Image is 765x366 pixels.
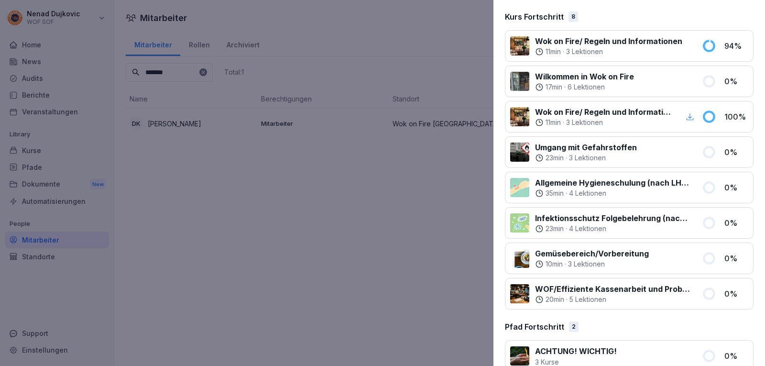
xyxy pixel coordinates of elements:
p: Gemüsebereich/Vorbereitung [535,248,649,259]
p: 11 min [546,47,561,56]
div: · [535,259,649,269]
p: Allgemeine Hygieneschulung (nach LHMV §4) [535,177,690,189]
p: 3 Lektionen [569,153,606,163]
p: 100 % [724,111,748,122]
p: 0 % [724,217,748,229]
p: 0 % [724,182,748,193]
p: Wilkommen in Wok on Fire [535,71,634,82]
p: Umgang mit Gefahrstoffen [535,142,637,153]
p: Pfad Fortschritt [505,321,564,333]
p: 0 % [724,288,748,299]
p: 0 % [724,350,748,362]
p: Wok on Fire/ Regeln und Informationen [535,106,672,118]
div: · [535,82,634,92]
p: 5 Lektionen [569,295,606,304]
p: 11 min [546,118,561,127]
div: · [535,295,690,304]
p: 23 min [546,224,564,233]
p: 4 Lektionen [569,189,606,198]
p: 17 min [546,82,562,92]
p: 23 min [546,153,564,163]
div: · [535,118,672,127]
p: Wok on Fire/ Regeln und Informationen [535,35,682,47]
p: 4 Lektionen [569,224,606,233]
p: WOF/Effiziente Kassenarbeit und Problemlösungen [535,283,690,295]
p: 6 Lektionen [568,82,605,92]
p: ACHTUNG! WICHTIG! [535,345,617,357]
p: 3 Lektionen [566,118,603,127]
div: · [535,153,637,163]
p: 20 min [546,295,564,304]
div: 2 [569,322,579,332]
div: · [535,224,690,233]
div: · [535,47,682,56]
p: 94 % [724,40,748,52]
p: 3 Lektionen [566,47,603,56]
p: 10 min [546,259,563,269]
div: · [535,189,690,198]
p: 0 % [724,146,748,158]
div: 8 [568,11,578,22]
p: 0 % [724,253,748,264]
p: Infektionsschutz Folgebelehrung (nach §43 IfSG) [535,212,690,224]
p: Kurs Fortschritt [505,11,564,22]
p: 3 Lektionen [568,259,605,269]
p: 35 min [546,189,564,198]
p: 0 % [724,76,748,87]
